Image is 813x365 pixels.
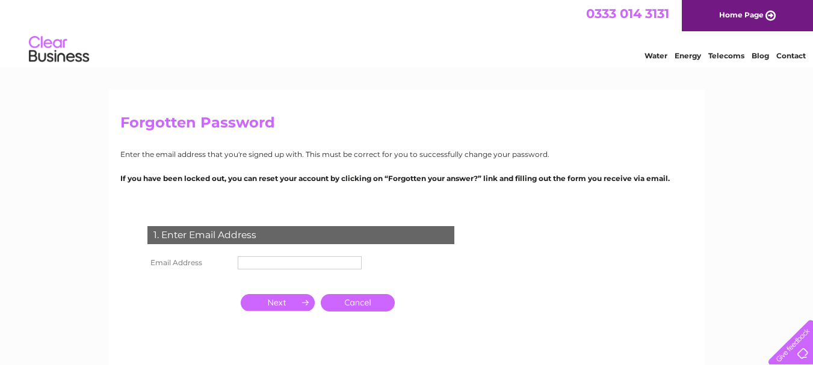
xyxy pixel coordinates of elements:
[645,51,667,60] a: Water
[675,51,701,60] a: Energy
[586,6,669,21] a: 0333 014 3131
[120,149,693,160] p: Enter the email address that you're signed up with. This must be correct for you to successfully ...
[321,294,395,311] a: Cancel
[776,51,806,60] a: Contact
[708,51,744,60] a: Telecoms
[144,253,235,272] th: Email Address
[120,114,693,137] h2: Forgotten Password
[752,51,769,60] a: Blog
[28,31,90,68] img: logo.png
[123,7,691,58] div: Clear Business is a trading name of Verastar Limited (registered in [GEOGRAPHIC_DATA] No. 3667643...
[147,226,454,244] div: 1. Enter Email Address
[120,173,693,184] p: If you have been locked out, you can reset your account by clicking on “Forgotten your answer?” l...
